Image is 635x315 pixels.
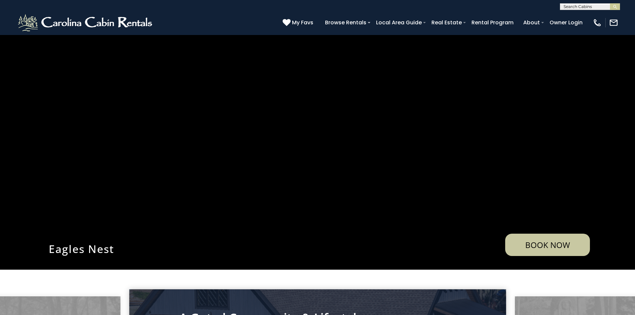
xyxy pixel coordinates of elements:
a: Owner Login [546,17,586,28]
a: Local Area Guide [373,17,425,28]
img: mail-regular-white.png [609,18,618,27]
a: Book Now [505,234,590,256]
img: White-1-2.png [17,13,155,33]
a: Browse Rentals [322,17,370,28]
h1: Eagles Nest [44,242,284,256]
span: My Favs [292,18,313,27]
a: My Favs [283,18,315,27]
a: About [520,17,543,28]
img: phone-regular-white.png [593,18,602,27]
a: Rental Program [468,17,517,28]
a: Real Estate [428,17,465,28]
